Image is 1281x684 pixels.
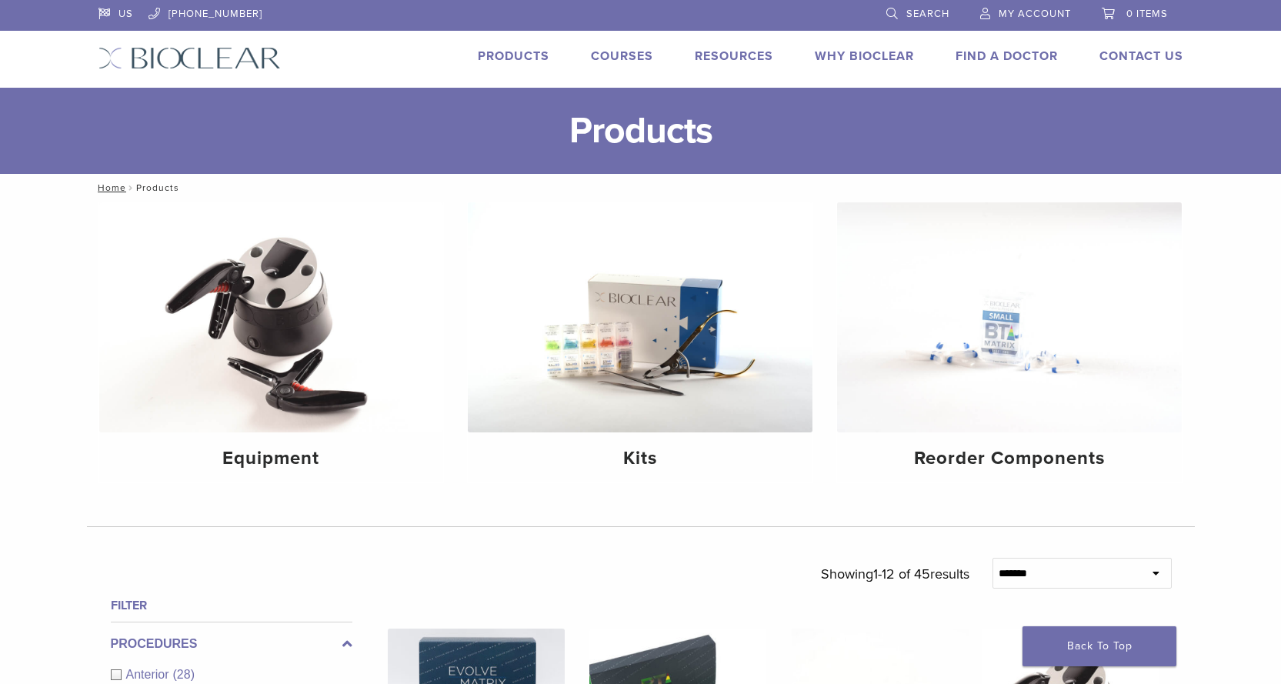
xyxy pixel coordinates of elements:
h4: Filter [111,596,352,615]
span: My Account [999,8,1071,20]
span: 1-12 of 45 [873,566,930,582]
a: Products [478,48,549,64]
p: Showing results [821,558,969,590]
a: Equipment [99,202,444,482]
a: Home [93,182,126,193]
h4: Equipment [112,445,432,472]
span: Search [906,8,949,20]
h4: Reorder Components [849,445,1169,472]
span: / [126,184,136,192]
a: Back To Top [1022,626,1176,666]
h4: Kits [480,445,800,472]
span: (28) [173,668,195,681]
nav: Products [87,174,1195,202]
a: Contact Us [1099,48,1183,64]
img: Equipment [99,202,444,432]
span: Anterior [126,668,173,681]
a: Courses [591,48,653,64]
a: Resources [695,48,773,64]
a: Why Bioclear [815,48,914,64]
a: Kits [468,202,812,482]
img: Reorder Components [837,202,1182,432]
a: Find A Doctor [956,48,1058,64]
a: Reorder Components [837,202,1182,482]
label: Procedures [111,635,352,653]
img: Bioclear [98,47,281,69]
img: Kits [468,202,812,432]
span: 0 items [1126,8,1168,20]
